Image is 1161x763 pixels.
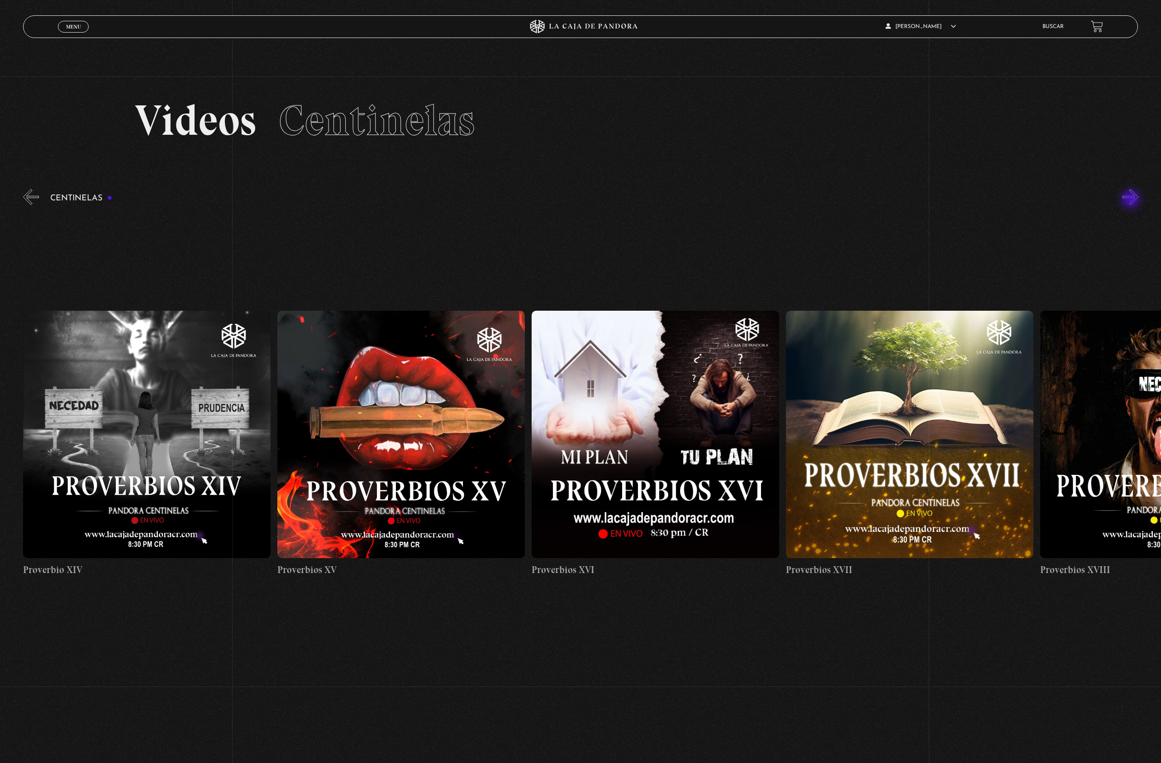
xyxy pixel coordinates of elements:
[885,24,956,29] span: [PERSON_NAME]
[1123,189,1138,205] button: Next
[50,194,112,203] h3: Centinelas
[23,189,39,205] button: Previous
[277,212,525,676] a: Proverbios XV
[786,212,1033,676] a: Proverbios XVII
[23,212,271,676] a: Proverbio XIV
[786,563,1033,577] h4: Proverbios XVII
[135,99,1027,142] h2: Videos
[63,32,84,38] span: Cerrar
[66,24,81,29] span: Menu
[532,212,779,676] a: Proverbios XVI
[277,563,525,577] h4: Proverbios XV
[1042,24,1064,29] a: Buscar
[279,95,475,146] span: Centinelas
[23,563,271,577] h4: Proverbio XIV
[1091,20,1103,33] a: View your shopping cart
[532,563,779,577] h4: Proverbios XVI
